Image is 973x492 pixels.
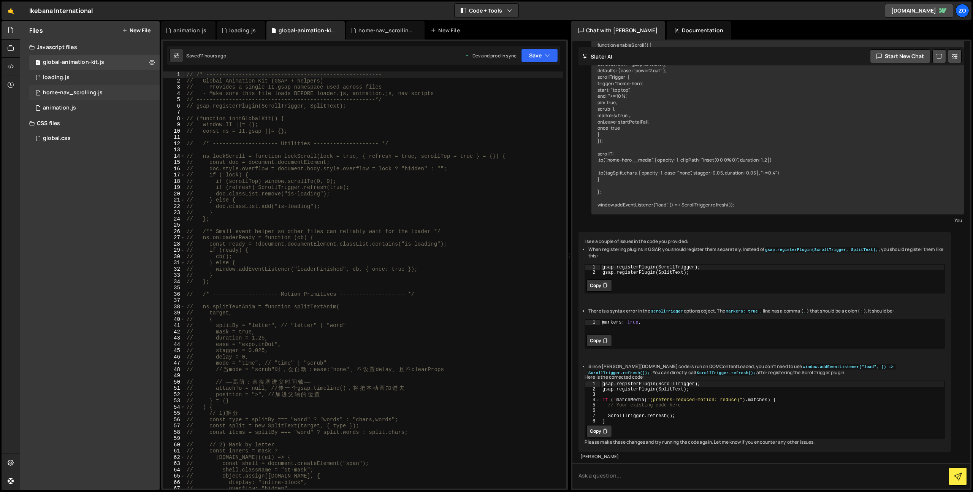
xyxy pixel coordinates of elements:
div: 45 [163,348,185,354]
div: 16 [163,166,185,172]
span: 1 [36,60,40,66]
div: 2 [585,387,600,392]
li: When registering plugins in GSAP, you should register them separately. Instead of , you should re... [588,246,945,259]
div: 5 [163,97,185,103]
div: 39 [163,310,185,316]
div: 3 [163,84,185,90]
div: Dev and prod in sync [465,52,517,59]
code: , [803,309,807,314]
div: 66 [163,479,185,486]
div: 46 [163,354,185,360]
div: 7 [585,413,600,419]
button: Save [521,49,558,62]
div: 26 [163,229,185,235]
div: 47 [163,360,185,367]
div: 36 [163,291,185,298]
div: 1 [585,320,600,325]
div: 60 [163,442,185,448]
div: 33 [163,272,185,279]
button: Code + Tools [455,4,518,17]
div: 22 [163,203,185,210]
div: Chat with [PERSON_NAME] [571,21,665,40]
a: [DOMAIN_NAME] [885,4,953,17]
div: 18 [163,178,185,185]
code: : [860,309,864,314]
div: 14777/43808.js [29,100,160,116]
div: 50 [163,379,185,386]
div: 40 [163,316,185,323]
button: Copy [586,425,612,437]
div: Saved [186,52,226,59]
div: 20 [163,191,185,197]
div: 3 [585,392,600,397]
div: 32 [163,266,185,273]
div: 4 [585,397,600,403]
div: 17 [163,172,185,178]
div: animation.js [43,105,76,111]
div: 14777/43779.js [29,85,160,100]
div: 37 [163,297,185,304]
div: 59 [163,435,185,442]
div: 14777/43548.css [29,131,160,146]
button: Start new chat [870,49,930,63]
div: animation.js [173,27,206,34]
div: 55 [163,410,185,417]
span: 1 [36,90,40,97]
div: 6 [163,103,185,110]
div: 62 [163,454,185,461]
div: 31 [163,260,185,266]
div: 61 [163,448,185,454]
div: 21 [163,197,185,203]
div: Ikebana International [29,6,93,15]
code: window.addEventListener("load", () => ScrollTrigger.refresh()); [588,364,896,376]
div: 1 [585,265,600,270]
div: 35 [163,285,185,291]
div: Zo [956,4,969,17]
div: global-animation-kit.js [43,59,104,66]
div: 28 [163,241,185,248]
div: Documentation [667,21,731,40]
div: 29 [163,247,185,254]
div: 41 [163,322,185,329]
div: 25 [163,222,185,229]
div: 63 [163,460,185,467]
div: 57 [163,423,185,429]
div: home-nav_scrolling.js [358,27,415,34]
div: New File [431,27,463,34]
div: 58 [163,429,185,436]
a: 🤙 [2,2,20,20]
div: 1 [163,71,185,78]
code: markers: true， [725,309,763,314]
code: scrollTrigger [650,309,684,314]
div: 64 [163,467,185,473]
li: There is a syntax error in the options object. The line has a comma ( ) that should be a colon ( ... [588,308,945,314]
code: ScrollTrigger.refresh(); [696,370,756,376]
h2: Slater AI [582,53,613,60]
div: 54 [163,404,185,411]
div: 1 [585,381,600,387]
code: gsap.registerPlugin(ScrollTrigger, SplitText); [764,247,879,252]
div: 14777/38309.js [29,55,160,70]
div: 15 [163,159,185,166]
div: 53 [163,398,185,404]
div: 13 [163,147,185,153]
div: loading.js [43,74,70,81]
button: Copy [586,279,612,292]
div: 11 hours ago [200,52,226,59]
div: Javascript files [20,40,160,55]
div: 14777/44450.js [29,70,160,85]
div: 8 [163,116,185,122]
div: 67 [163,486,185,492]
div: 9 [163,122,185,128]
div: home-nav_scrolling.js [43,89,103,96]
div: 30 [163,254,185,260]
div: 65 [163,473,185,479]
div: 5 [585,403,600,408]
div: global-animation-kit.js [279,27,336,34]
h2: Files [29,26,43,35]
button: New File [122,27,151,33]
div: CSS files [20,116,160,131]
button: Copy [586,335,612,347]
div: 48 [163,367,185,373]
div: 14 [163,153,185,160]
